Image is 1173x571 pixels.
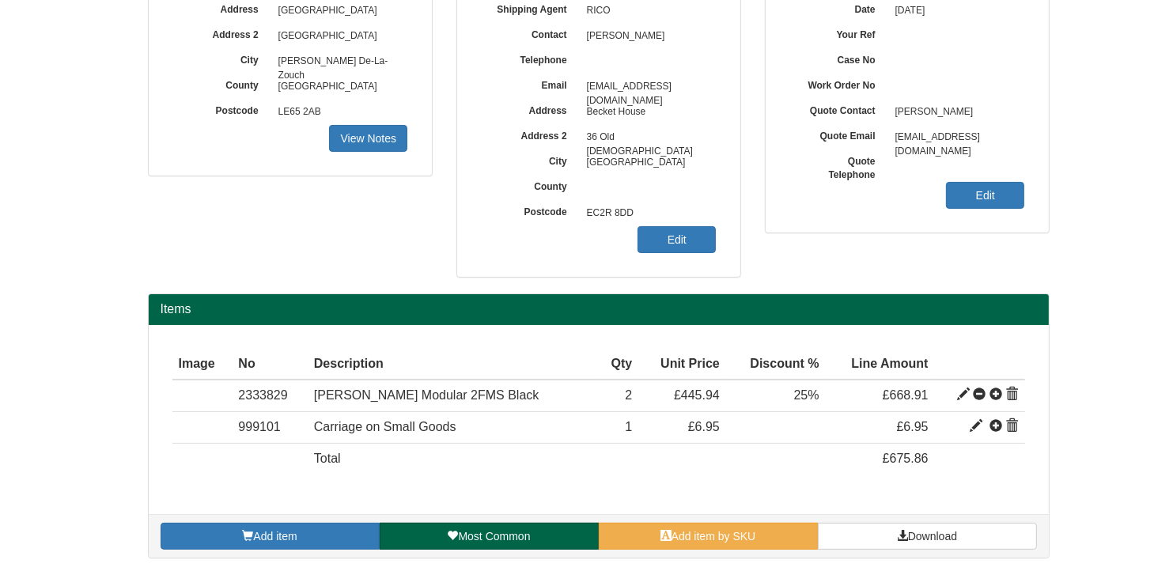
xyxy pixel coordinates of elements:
[329,125,407,152] a: View Notes
[789,49,887,67] label: Case No
[481,176,579,194] label: County
[271,24,408,49] span: [GEOGRAPHIC_DATA]
[232,412,307,444] td: 999101
[625,388,632,402] span: 2
[897,420,929,433] span: £6.95
[314,420,456,433] span: Carriage on Small Goods
[579,125,717,150] span: 36 Old [DEMOGRAPHIC_DATA]
[308,444,597,475] td: Total
[172,24,271,42] label: Address 2
[579,74,717,100] span: [EMAIL_ADDRESS][DOMAIN_NAME]
[579,201,717,226] span: EC2R 8DD
[579,100,717,125] span: Becket House
[481,49,579,67] label: Telephone
[789,24,887,42] label: Your Ref
[625,420,632,433] span: 1
[579,24,717,49] span: [PERSON_NAME]
[638,349,726,380] th: Unit Price
[674,388,720,402] span: £445.94
[826,349,935,380] th: Line Amount
[789,150,887,182] label: Quote Telephone
[232,380,307,411] td: 2333829
[672,530,756,543] span: Add item by SKU
[597,349,638,380] th: Qty
[458,530,530,543] span: Most Common
[887,100,1025,125] span: [PERSON_NAME]
[883,388,929,402] span: £668.91
[161,302,1037,316] h2: Items
[172,49,271,67] label: City
[172,349,233,380] th: Image
[883,452,929,465] span: £675.86
[579,150,717,176] span: [GEOGRAPHIC_DATA]
[314,388,539,402] span: [PERSON_NAME] Modular 2FMS Black
[789,100,887,118] label: Quote Contact
[308,349,597,380] th: Description
[726,349,826,380] th: Discount %
[271,74,408,100] span: [GEOGRAPHIC_DATA]
[818,523,1037,550] a: Download
[271,100,408,125] span: LE65 2AB
[481,125,579,143] label: Address 2
[481,150,579,168] label: City
[232,349,307,380] th: No
[638,226,716,253] a: Edit
[172,100,271,118] label: Postcode
[481,74,579,93] label: Email
[271,49,408,74] span: [PERSON_NAME] De-La-Zouch
[688,420,720,433] span: £6.95
[481,100,579,118] label: Address
[789,125,887,143] label: Quote Email
[172,74,271,93] label: County
[908,530,957,543] span: Download
[946,182,1024,209] a: Edit
[789,74,887,93] label: Work Order No
[481,201,579,219] label: Postcode
[887,125,1025,150] span: [EMAIL_ADDRESS][DOMAIN_NAME]
[481,24,579,42] label: Contact
[794,388,819,402] span: 25%
[253,530,297,543] span: Add item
